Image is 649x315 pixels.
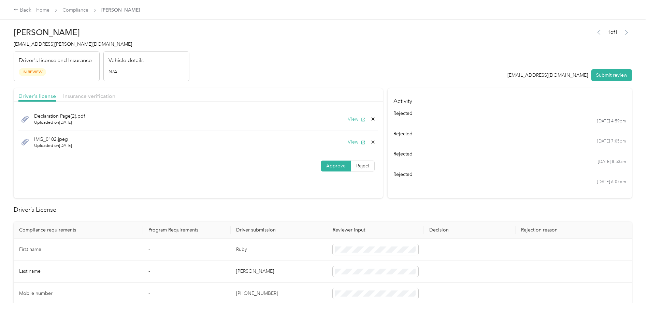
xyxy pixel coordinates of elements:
[393,150,626,157] div: rejected
[14,205,632,214] h2: Driver’s License
[19,68,46,76] span: In Review
[101,6,140,14] span: [PERSON_NAME]
[424,222,516,239] th: Decision
[388,88,632,110] h4: Activity
[356,163,369,169] span: Reject
[608,29,618,36] span: 1 of 1
[231,239,327,261] td: Ruby
[36,7,49,13] a: Home
[34,112,85,120] span: Declaration Page(2).pdf
[143,239,231,261] td: -
[14,28,189,37] h2: [PERSON_NAME]
[393,171,626,178] div: rejected
[348,116,365,123] button: View
[14,261,143,283] td: Last name
[63,93,115,99] span: Insurance verification
[143,222,231,239] th: Program Requirements
[34,143,72,149] span: Uploaded on [DATE]
[14,239,143,261] td: First name
[507,72,588,79] div: [EMAIL_ADDRESS][DOMAIN_NAME]
[516,222,632,239] th: Rejection reason
[597,138,626,145] time: [DATE] 7:05pm
[348,138,365,146] button: View
[109,68,117,75] span: N/A
[591,69,632,81] button: Submit review
[611,277,649,315] iframe: Everlance-gr Chat Button Frame
[14,41,132,47] span: [EMAIL_ADDRESS][PERSON_NAME][DOMAIN_NAME]
[62,7,88,13] a: Compliance
[231,261,327,283] td: [PERSON_NAME]
[19,246,41,252] span: First name
[597,179,626,185] time: [DATE] 6:07pm
[19,57,92,65] p: Driver's license and Insurance
[231,283,327,305] td: [PHONE_NUMBER]
[14,283,143,305] td: Mobile number
[14,222,143,239] th: Compliance requirements
[18,93,56,99] span: Driver's license
[19,290,53,296] span: Mobile number
[326,163,346,169] span: Approve
[34,136,72,143] span: IMG_0102.jpeg
[393,130,626,137] div: rejected
[143,283,231,305] td: -
[34,120,85,126] span: Uploaded on [DATE]
[19,268,41,274] span: Last name
[143,261,231,283] td: -
[14,6,31,14] div: Back
[598,159,626,165] time: [DATE] 8:53am
[327,222,424,239] th: Reviewer input
[393,110,626,117] div: rejected
[231,222,327,239] th: Driver submission
[109,57,144,65] p: Vehicle details
[597,118,626,124] time: [DATE] 4:59pm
